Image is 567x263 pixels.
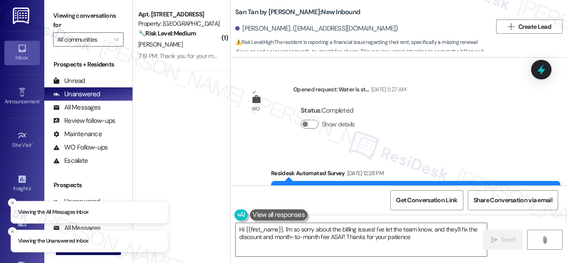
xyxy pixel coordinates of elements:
i:  [114,36,119,43]
button: Get Conversation Link [390,190,463,210]
button: Send [483,230,523,250]
div: [PERSON_NAME]. ([EMAIL_ADDRESS][DOMAIN_NAME]) [235,24,398,33]
div: Property: [GEOGRAPHIC_DATA] [138,19,220,28]
i:  [491,236,497,243]
div: Unread [53,76,85,86]
button: Share Conversation via email [468,190,558,210]
div: Maintenance [53,130,102,139]
a: Inbox [4,41,40,65]
div: All Messages [53,103,101,112]
span: Get Conversation Link [396,196,457,205]
input: All communities [57,32,109,47]
div: Review follow-ups [53,116,115,126]
div: Opened request: Water is st... [293,85,406,97]
div: Unanswered [53,90,100,99]
div: Prospects + Residents [44,60,132,69]
a: Buildings [4,215,40,239]
div: WO Follow-ups [53,143,108,152]
a: Site Visit • [4,128,40,152]
p: Viewing the Unanswered inbox [18,237,89,245]
button: Create Lead [496,20,563,34]
div: [DATE] 5:27 AM [369,85,407,94]
textarea: Hi {{first_name}}, I'm so sorry about the billing issues! I've let the team know, and they'll fix... [236,223,487,256]
div: WO [252,104,260,114]
div: Residesk Automated Survey [271,169,560,181]
a: Insights • [4,172,40,196]
strong: 🔧 Risk Level: Medium [138,29,196,37]
span: Share Conversation via email [474,196,552,205]
img: ResiDesk Logo [13,8,31,24]
strong: ⚠️ Risk Level: High [235,39,273,46]
b: San Tan by [PERSON_NAME]: New Inbound [235,8,360,17]
span: [PERSON_NAME] [138,40,183,48]
div: Escalate [53,156,88,165]
button: Close toast [8,227,17,236]
label: Viewing conversations for [53,9,124,32]
div: : Completed [301,104,358,118]
i:  [541,236,548,243]
div: [DATE] 12:28 PM [345,169,384,178]
span: Create Lead [518,22,551,31]
span: • [31,184,32,190]
div: Prospects [44,181,132,190]
p: Viewing the All Messages inbox [18,208,89,216]
span: : The resident is reporting a financial issue regarding their rent, specifically a missing renewa... [235,38,492,66]
div: Apt. [STREET_ADDRESS] [138,10,220,19]
span: • [32,141,33,147]
span: • [39,97,41,103]
b: Status [301,106,321,115]
i:  [508,23,514,30]
button: Close toast [8,198,17,207]
label: Show details [322,120,355,129]
span: Send [501,235,515,244]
